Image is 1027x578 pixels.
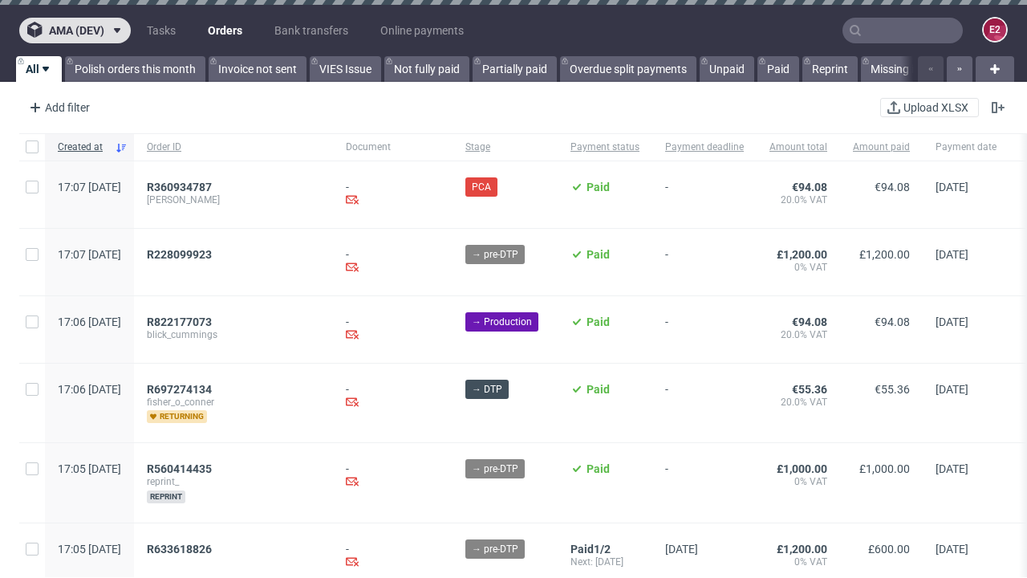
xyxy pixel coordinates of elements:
[472,542,518,556] span: → pre-DTP
[769,396,827,409] span: 20.0% VAT
[875,315,910,328] span: €94.08
[147,315,215,328] a: R822177073
[346,248,440,276] div: -
[936,248,968,261] span: [DATE]
[147,410,207,423] span: returning
[58,181,121,193] span: 17:07 [DATE]
[49,25,104,36] span: ama (dev)
[875,383,910,396] span: €55.36
[861,56,956,82] a: Missing invoice
[880,98,979,117] button: Upload XLSX
[147,475,320,488] span: reprint_
[769,140,827,154] span: Amount total
[665,462,744,503] span: -
[665,543,698,556] span: [DATE]
[792,383,827,396] span: €55.36
[147,181,212,193] span: R360934787
[665,315,744,344] span: -
[665,248,744,276] span: -
[58,383,121,396] span: 17:06 [DATE]
[58,315,121,328] span: 17:06 [DATE]
[595,556,623,568] span: [DATE]
[472,382,502,397] span: → DTP
[147,462,212,475] span: R560414435
[147,328,320,341] span: blick_cummings
[875,181,910,193] span: €94.08
[859,462,910,475] span: £1,000.00
[472,462,518,476] span: → pre-DTP
[371,18,473,43] a: Online payments
[346,543,440,571] div: -
[587,383,610,396] span: Paid
[665,140,744,154] span: Payment deadline
[147,248,215,261] a: R228099923
[777,543,827,556] span: £1,200.00
[384,56,469,82] a: Not fully paid
[465,140,545,154] span: Stage
[58,248,121,261] span: 17:07 [DATE]
[22,95,93,120] div: Add filter
[16,56,62,82] a: All
[868,543,910,556] span: £600.00
[936,462,968,475] span: [DATE]
[587,248,610,261] span: Paid
[310,56,381,82] a: VIES Issue
[147,543,215,556] a: R633618826
[587,315,610,328] span: Paid
[984,18,1006,41] figcaption: e2
[570,543,594,556] span: Paid
[802,56,858,82] a: Reprint
[777,248,827,261] span: £1,200.00
[560,56,696,82] a: Overdue split payments
[769,193,827,206] span: 20.0% VAT
[147,193,320,206] span: [PERSON_NAME]
[757,56,799,82] a: Paid
[147,543,212,556] span: R633618826
[147,140,320,154] span: Order ID
[792,181,827,193] span: €94.08
[58,462,121,475] span: 17:05 [DATE]
[594,543,611,556] span: 1/2
[792,315,827,328] span: €94.08
[65,56,205,82] a: Polish orders this month
[900,102,972,113] span: Upload XLSX
[346,140,440,154] span: Document
[936,181,968,193] span: [DATE]
[777,462,827,475] span: £1,000.00
[665,181,744,209] span: -
[473,56,557,82] a: Partially paid
[859,248,910,261] span: £1,200.00
[346,383,440,411] div: -
[147,462,215,475] a: R560414435
[936,383,968,396] span: [DATE]
[936,543,968,556] span: [DATE]
[209,56,306,82] a: Invoice not sent
[147,490,185,503] span: reprint
[472,180,491,194] span: PCA
[769,475,827,488] span: 0% VAT
[198,18,252,43] a: Orders
[58,140,108,154] span: Created at
[346,181,440,209] div: -
[147,248,212,261] span: R228099923
[769,261,827,274] span: 0% VAT
[147,181,215,193] a: R360934787
[936,315,968,328] span: [DATE]
[346,462,440,490] div: -
[58,543,121,556] span: 17:05 [DATE]
[587,181,610,193] span: Paid
[137,18,185,43] a: Tasks
[346,315,440,344] div: -
[147,396,320,409] span: fisher_o_conner
[19,18,131,43] button: ama (dev)
[570,556,595,568] span: Next:
[147,383,215,396] a: R697274134
[700,56,754,82] a: Unpaid
[570,140,639,154] span: Payment status
[147,383,212,396] span: R697274134
[853,140,910,154] span: Amount paid
[769,328,827,341] span: 20.0% VAT
[472,247,518,262] span: → pre-DTP
[265,18,358,43] a: Bank transfers
[769,556,827,568] span: 0% VAT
